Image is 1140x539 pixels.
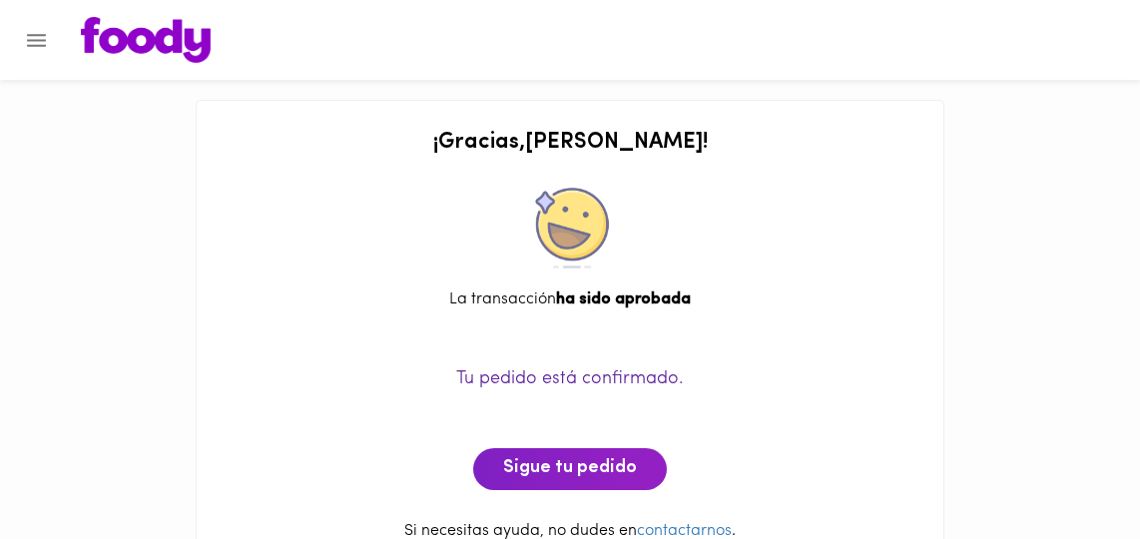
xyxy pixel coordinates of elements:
[530,188,610,269] img: approved.png
[473,448,667,490] button: Sigue tu pedido
[217,288,923,311] div: La transacción
[456,370,684,388] span: Tu pedido está confirmado.
[81,17,211,63] img: logo.png
[637,523,732,539] a: contactarnos
[556,291,691,307] b: ha sido aprobada
[503,458,637,480] span: Sigue tu pedido
[12,16,61,65] button: Menu
[1024,423,1120,519] iframe: Messagebird Livechat Widget
[217,131,923,155] h2: ¡ Gracias , [PERSON_NAME] !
